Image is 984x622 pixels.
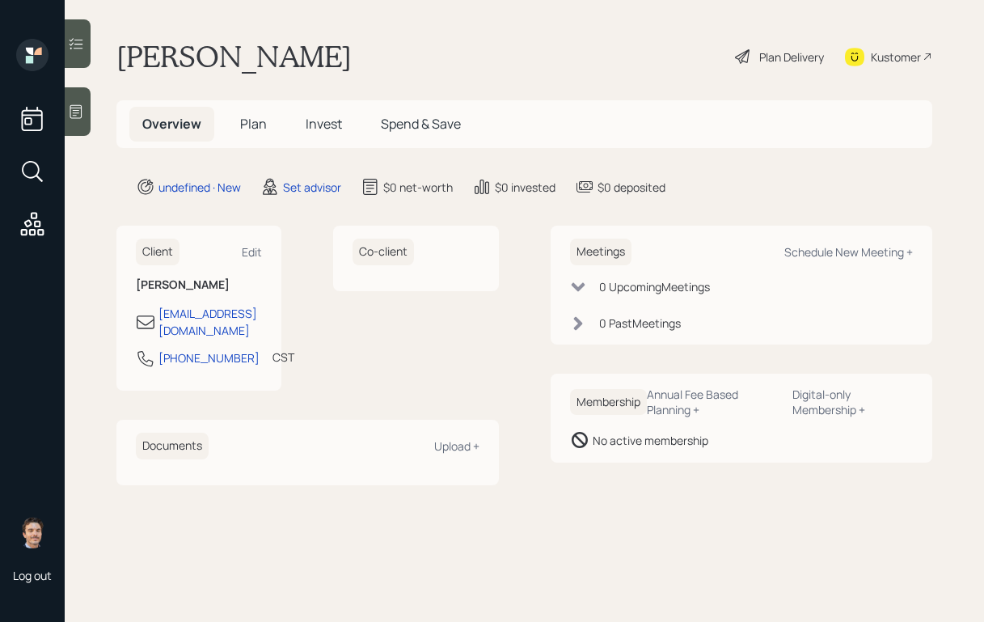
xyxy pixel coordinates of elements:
[598,179,665,196] div: $0 deposited
[871,49,921,66] div: Kustomer
[242,244,262,260] div: Edit
[570,389,647,416] h6: Membership
[240,115,267,133] span: Plan
[136,433,209,459] h6: Documents
[272,349,294,366] div: CST
[792,387,914,417] div: Digital-only Membership +
[158,349,260,366] div: [PHONE_NUMBER]
[593,432,708,449] div: No active membership
[383,179,453,196] div: $0 net-worth
[759,49,824,66] div: Plan Delivery
[283,179,341,196] div: Set advisor
[434,438,479,454] div: Upload +
[142,115,201,133] span: Overview
[13,568,52,583] div: Log out
[599,315,681,332] div: 0 Past Meeting s
[353,239,414,265] h6: Co-client
[495,179,555,196] div: $0 invested
[306,115,342,133] span: Invest
[136,239,179,265] h6: Client
[16,516,49,548] img: robby-grisanti-headshot.png
[158,305,262,339] div: [EMAIL_ADDRESS][DOMAIN_NAME]
[136,278,262,292] h6: [PERSON_NAME]
[381,115,461,133] span: Spend & Save
[784,244,913,260] div: Schedule New Meeting +
[158,179,241,196] div: undefined · New
[570,239,631,265] h6: Meetings
[599,278,710,295] div: 0 Upcoming Meeting s
[116,39,352,74] h1: [PERSON_NAME]
[647,387,779,417] div: Annual Fee Based Planning +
